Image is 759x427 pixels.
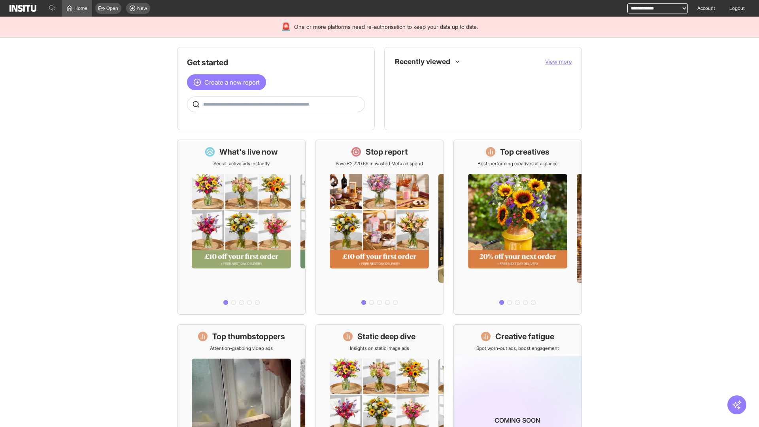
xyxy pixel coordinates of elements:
[315,140,444,315] a: Stop reportSave £2,720.65 in wasted Meta ad spend
[281,21,291,32] div: 🚨
[213,161,270,167] p: See all active ads instantly
[187,57,365,68] h1: Get started
[106,5,118,11] span: Open
[219,146,278,157] h1: What's live now
[204,77,260,87] span: Create a new report
[294,23,478,31] span: One or more platforms need re-authorisation to keep your data up to date.
[453,140,582,315] a: Top creativesBest-performing creatives at a glance
[500,146,549,157] h1: Top creatives
[350,345,409,351] p: Insights on static image ads
[545,58,572,65] span: View more
[177,140,306,315] a: What's live nowSee all active ads instantly
[187,74,266,90] button: Create a new report
[545,58,572,66] button: View more
[357,331,415,342] h1: Static deep dive
[137,5,147,11] span: New
[336,161,423,167] p: Save £2,720.65 in wasted Meta ad spend
[210,345,273,351] p: Attention-grabbing video ads
[478,161,558,167] p: Best-performing creatives at a glance
[212,331,285,342] h1: Top thumbstoppers
[366,146,408,157] h1: Stop report
[74,5,87,11] span: Home
[9,5,36,12] img: Logo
